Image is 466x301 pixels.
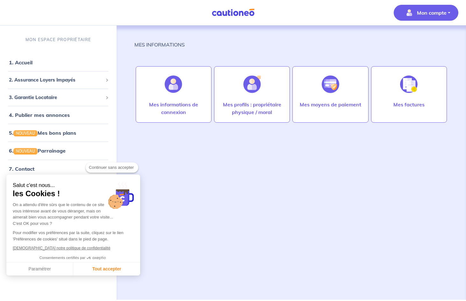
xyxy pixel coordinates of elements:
div: 3. Garantie Locataire [3,91,114,104]
a: 6.NOUVEAUParrainage [9,147,66,154]
a: 7. Contact [9,165,34,172]
div: 2. Assurance Loyers Impayés [3,74,114,86]
button: illu_account_valid_menu.svgMon compte [394,5,458,21]
div: 4. Publier mes annonces [3,109,114,121]
img: illu_account_valid_menu.svg [404,8,414,18]
svg: Axeptio [87,248,106,268]
p: MON ESPACE PROPRIÉTAIRE [25,37,91,43]
p: Mes factures [393,101,425,108]
img: illu_account.svg [165,75,182,93]
img: Cautioneo [209,9,257,17]
div: 8. Mes informations [3,180,114,193]
button: Consentements certifiés par [36,254,110,262]
div: 6.NOUVEAUParrainage [3,144,114,157]
p: Pour modifier vos préférences par la suite, cliquez sur le lien 'Préférences de cookies' situé da... [13,230,134,242]
span: 3. Garantie Locataire [9,94,103,101]
img: illu_credit_card_no_anim.svg [322,75,339,93]
p: Mon compte [417,9,447,17]
a: [DEMOGRAPHIC_DATA] notre politique de confidentialité [13,246,110,250]
div: 9. Mes factures [3,198,114,211]
div: 5.NOUVEAUMes bons plans [3,126,114,139]
p: MES INFORMATIONS [134,41,185,48]
button: Continuer sans accepter [86,162,138,173]
span: Consentements certifiés par [39,256,85,260]
img: illu_invoice.svg [400,75,418,93]
a: 5.NOUVEAUMes bons plans [9,130,76,136]
span: 2. Assurance Loyers Impayés [9,76,103,84]
p: Mes informations de connexion [142,101,205,116]
a: 4. Publier mes annonces [9,112,70,118]
button: Tout accepter [73,262,140,276]
div: 7. Contact [3,162,114,175]
div: 1. Accueil [3,56,114,69]
a: 1. Accueil [9,59,32,66]
img: illu_account_add.svg [243,75,261,93]
small: Salut c'est nous... [13,182,134,189]
button: Paramétrer [6,262,73,276]
div: On a attendu d'être sûrs que le contenu de ce site vous intéresse avant de vous déranger, mais on... [13,202,134,226]
p: Mes moyens de paiement [300,101,361,108]
span: les Cookies ! [13,189,134,198]
span: Continuer sans accepter [89,164,135,171]
p: Mes profils : propriétaire physique / moral [221,101,283,116]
